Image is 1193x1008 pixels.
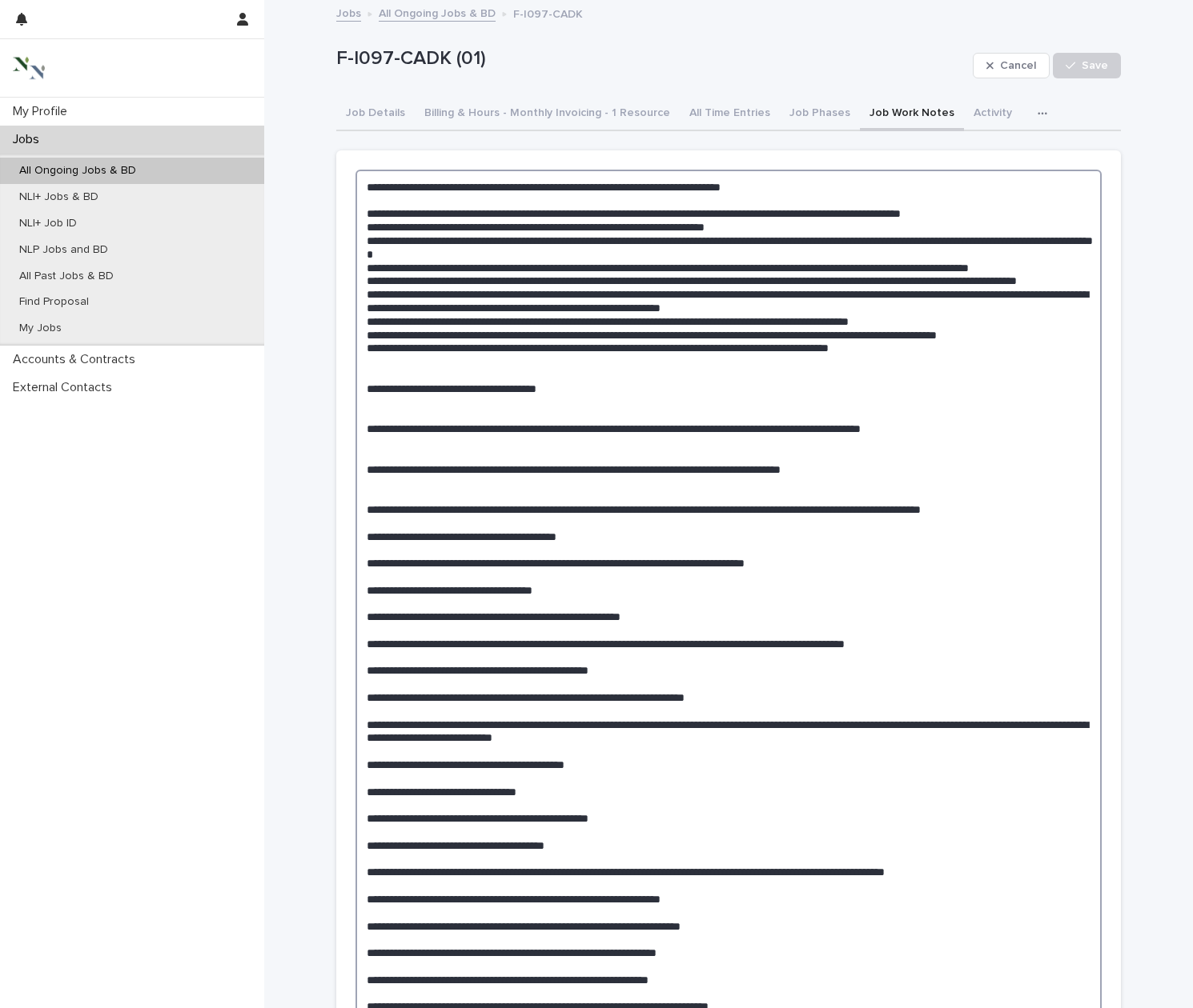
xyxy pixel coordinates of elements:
p: NLI+ Job ID [6,217,90,230]
p: F-I097-CADK [513,4,583,22]
p: NLP Jobs and BD [6,243,121,257]
button: Job Work Notes [860,98,964,131]
button: Billing & Hours - Monthly Invoicing - 1 Resource [415,98,680,131]
p: My Profile [6,104,80,119]
p: All Past Jobs & BD [6,270,127,283]
p: My Jobs [6,322,74,335]
a: All Ongoing Jobs & BD [379,3,496,22]
span: Cancel [1000,60,1036,71]
button: Job Details [336,98,415,131]
p: NLI+ Jobs & BD [6,190,111,204]
span: Save [1082,60,1108,71]
button: All Time Entries [680,98,780,131]
button: Activity [964,98,1022,131]
p: Find Proposal [6,295,102,309]
p: External Contacts [6,380,125,395]
button: Job Phases [780,98,860,131]
p: Accounts & Contracts [6,352,148,367]
a: Jobs [336,3,361,22]
p: F-I097-CADK (01) [336,47,966,70]
button: Save [1053,53,1121,78]
button: Cancel [973,53,1050,78]
p: All Ongoing Jobs & BD [6,164,149,178]
img: 3bAFpBnQQY6ys9Fa9hsD [13,52,45,84]
p: Jobs [6,132,52,147]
